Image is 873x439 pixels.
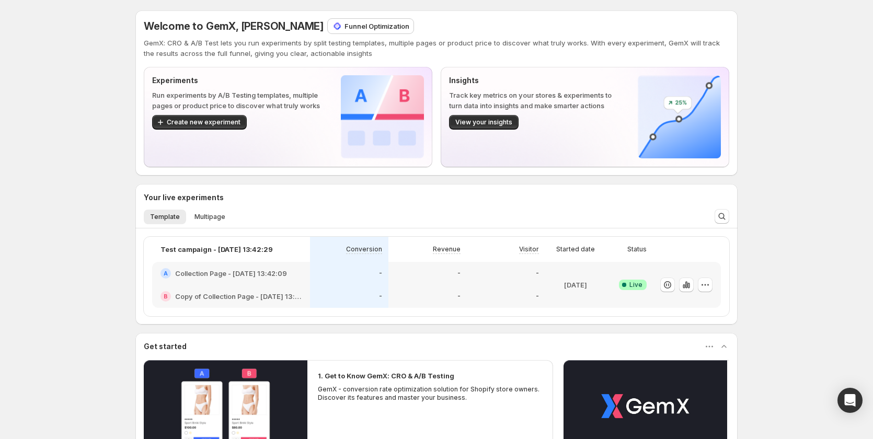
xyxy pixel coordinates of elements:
span: View your insights [455,118,512,126]
p: - [457,269,461,278]
p: Track key metrics on your stores & experiments to turn data into insights and make smarter actions [449,90,621,111]
p: Experiments [152,75,324,86]
p: Funnel Optimization [344,21,409,31]
span: Template [150,213,180,221]
button: View your insights [449,115,519,130]
p: Status [627,245,647,253]
p: Run experiments by A/B Testing templates, multiple pages or product price to discover what truly ... [152,90,324,111]
span: Multipage [194,213,225,221]
h2: Copy of Collection Page - [DATE] 13:42:09 [175,291,302,302]
span: Welcome to GemX, [PERSON_NAME] [144,20,324,32]
p: [DATE] [564,280,587,290]
img: Experiments [341,75,424,158]
p: - [457,292,461,301]
p: Test campaign - [DATE] 13:42:29 [160,244,273,255]
h2: A [164,270,168,276]
p: - [536,269,539,278]
p: GemX: CRO & A/B Test lets you run experiments by split testing templates, multiple pages or produ... [144,38,729,59]
span: Live [629,281,642,289]
p: - [379,292,382,301]
h2: 1. Get to Know GemX: CRO & A/B Testing [318,371,454,381]
button: Create new experiment [152,115,247,130]
p: Visitor [519,245,539,253]
img: Funnel Optimization [332,21,342,31]
span: Create new experiment [167,118,240,126]
p: - [379,269,382,278]
h2: B [164,293,168,299]
p: Conversion [346,245,382,253]
button: Search and filter results [715,209,729,224]
h3: Get started [144,341,187,352]
img: Insights [638,75,721,158]
p: Started date [556,245,595,253]
p: - [536,292,539,301]
p: GemX - conversion rate optimization solution for Shopify store owners. Discover its features and ... [318,385,543,402]
div: Open Intercom Messenger [837,388,863,413]
h2: Collection Page - [DATE] 13:42:09 [175,268,287,279]
p: Revenue [433,245,461,253]
p: Insights [449,75,621,86]
h3: Your live experiments [144,192,224,203]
